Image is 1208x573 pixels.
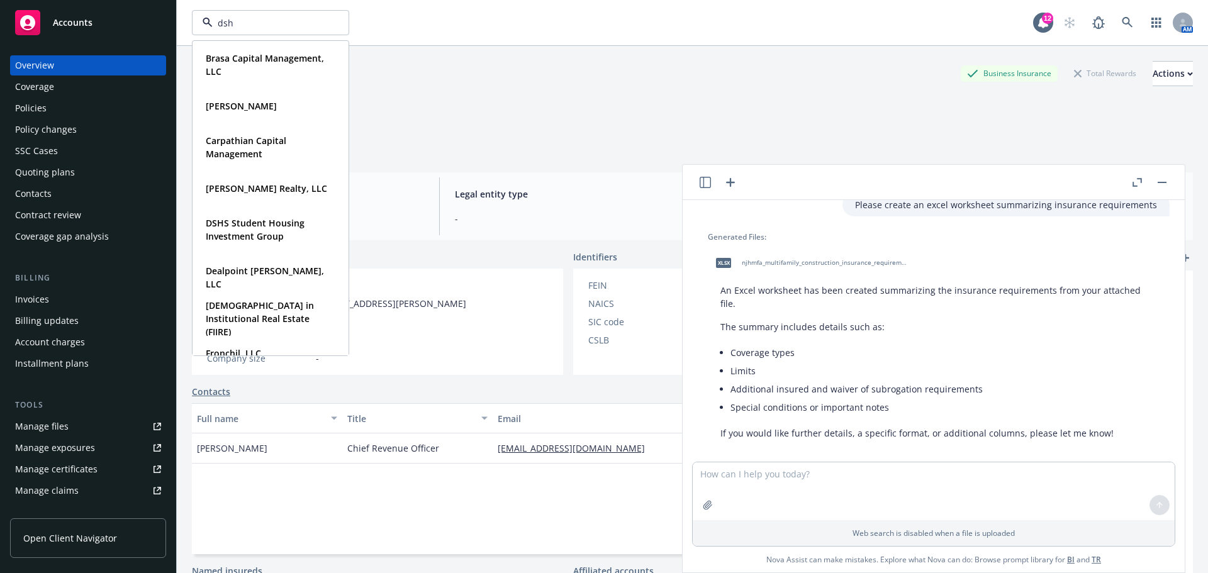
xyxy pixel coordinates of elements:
span: Nova Assist can make mistakes. Explore what Nova can do: Browse prompt library for and [766,547,1101,572]
div: Total Rewards [1068,65,1143,81]
button: Email [493,403,743,433]
a: Billing updates [10,311,166,331]
div: CSLB [588,333,692,347]
a: Manage files [10,416,166,437]
div: xlsxnjhmfa_multifamily_construction_insurance_requirements_summary.xlsx [708,247,909,279]
div: Manage exposures [15,438,95,458]
div: Title [347,412,474,425]
li: Limits [730,362,1157,380]
div: Coverage gap analysis [15,226,109,247]
div: Full name [197,412,323,425]
div: Generated Files: [708,231,1170,242]
a: Contacts [192,385,230,398]
strong: Brasa Capital Management, LLC [206,52,324,77]
a: Manage exposures [10,438,166,458]
span: Accounts [53,18,92,28]
strong: DSHS Student Housing Investment Group [206,217,305,242]
strong: [PERSON_NAME] [206,100,277,112]
div: Email [498,412,724,425]
a: Coverage gap analysis [10,226,166,247]
a: Quoting plans [10,162,166,182]
span: [PERSON_NAME] [197,442,267,455]
a: [EMAIL_ADDRESS][DOMAIN_NAME] [498,442,655,454]
strong: Carpathian Capital Management [206,135,286,160]
div: Billing updates [15,311,79,331]
p: Please create an excel worksheet summarizing insurance requirements [855,198,1157,211]
div: Manage claims [15,481,79,501]
div: Billing [10,272,166,284]
div: Coverage [15,77,54,97]
a: Overview [10,55,166,75]
a: Start snowing [1057,10,1082,35]
div: Contract review [15,205,81,225]
div: FEIN [588,279,692,292]
strong: [DEMOGRAPHIC_DATA] in Institutional Real Estate (FIIRE) [206,299,314,338]
input: Filter by keyword [213,16,323,30]
div: Manage BORs [15,502,74,522]
span: - [316,352,319,365]
a: SSC Cases [10,141,166,161]
li: Coverage types [730,343,1157,362]
a: Installment plans [10,353,166,374]
div: SSC Cases [15,141,58,161]
a: Invoices [10,289,166,309]
span: Open Client Navigator [23,531,117,545]
a: Switch app [1144,10,1169,35]
div: SIC code [588,315,692,328]
a: BI [1067,554,1075,565]
p: The summary includes details such as: [720,320,1157,333]
span: - [455,212,677,225]
a: Search [1115,10,1140,35]
span: Chief Revenue Officer [347,442,439,455]
li: Additional insured and waiver of subrogation requirements [730,380,1157,398]
div: Invoices [15,289,49,309]
a: Policies [10,98,166,118]
div: Tools [10,399,166,411]
span: Legal entity type [455,187,677,201]
li: Special conditions or important notes [730,398,1157,416]
a: Contacts [10,184,166,204]
div: Manage certificates [15,459,98,479]
a: add [1178,250,1193,265]
div: Company size [207,352,311,365]
div: NAICS [588,297,692,310]
a: Manage BORs [10,502,166,522]
div: 12 [1042,13,1053,24]
div: Manage files [15,416,69,437]
a: Manage certificates [10,459,166,479]
strong: Fronchil, LLC [206,347,261,359]
a: Manage claims [10,481,166,501]
button: Full name [192,403,342,433]
p: Web search is disabled when a file is uploaded [700,528,1167,538]
div: Quoting plans [15,162,75,182]
strong: [PERSON_NAME] Realty, LLC [206,182,327,194]
a: Report a Bug [1086,10,1111,35]
a: Coverage [10,77,166,97]
a: Contract review [10,205,166,225]
span: [STREET_ADDRESS][PERSON_NAME] [316,297,466,310]
span: xlsx [716,258,731,267]
div: Actions [1153,62,1193,86]
div: Installment plans [15,353,89,374]
p: An Excel worksheet has been created summarizing the insurance requirements from your attached file. [720,284,1157,310]
div: Policy changes [15,120,77,140]
span: njhmfa_multifamily_construction_insurance_requirements_summary.xlsx [742,259,907,267]
strong: Dealpoint [PERSON_NAME], LLC [206,265,324,290]
a: Account charges [10,332,166,352]
div: Contacts [15,184,52,204]
div: Account charges [15,332,85,352]
button: Title [342,403,493,433]
p: If you would like further details, a specific format, or additional columns, please let me know! [720,426,1157,440]
div: Overview [15,55,54,75]
span: Identifiers [573,250,617,264]
a: TR [1092,554,1101,565]
button: Actions [1153,61,1193,86]
div: Business Insurance [961,65,1058,81]
a: Policy changes [10,120,166,140]
div: Policies [15,98,47,118]
a: Accounts [10,5,166,40]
